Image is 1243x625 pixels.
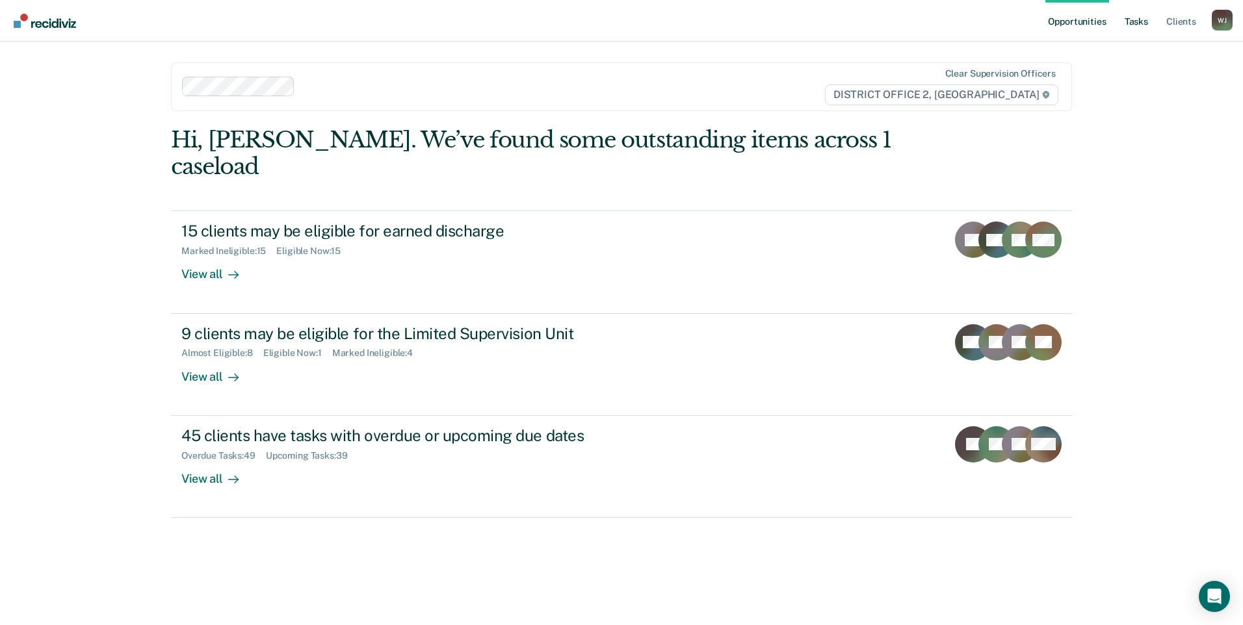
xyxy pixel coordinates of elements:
div: Hi, [PERSON_NAME]. We’ve found some outstanding items across 1 caseload [171,127,892,180]
div: Open Intercom Messenger [1199,581,1230,612]
a: 9 clients may be eligible for the Limited Supervision UnitAlmost Eligible:8Eligible Now:1Marked I... [171,314,1072,416]
button: Profile dropdown button [1212,10,1233,31]
div: Eligible Now : 15 [276,246,351,257]
div: Clear supervision officers [945,68,1056,79]
div: Upcoming Tasks : 39 [266,450,358,461]
a: 15 clients may be eligible for earned dischargeMarked Ineligible:15Eligible Now:15View all [171,210,1072,313]
div: Eligible Now : 1 [263,348,332,359]
div: View all [181,359,254,384]
div: 9 clients may be eligible for the Limited Supervision Unit [181,324,638,343]
img: Recidiviz [14,14,76,28]
div: View all [181,461,254,486]
div: 45 clients have tasks with overdue or upcoming due dates [181,426,638,445]
a: 45 clients have tasks with overdue or upcoming due datesOverdue Tasks:49Upcoming Tasks:39View all [171,416,1072,518]
div: Almost Eligible : 8 [181,348,263,359]
div: Marked Ineligible : 4 [332,348,423,359]
div: Overdue Tasks : 49 [181,450,266,461]
span: DISTRICT OFFICE 2, [GEOGRAPHIC_DATA] [825,84,1058,105]
div: 15 clients may be eligible for earned discharge [181,222,638,240]
div: Marked Ineligible : 15 [181,246,276,257]
div: W J [1212,10,1233,31]
div: View all [181,257,254,282]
